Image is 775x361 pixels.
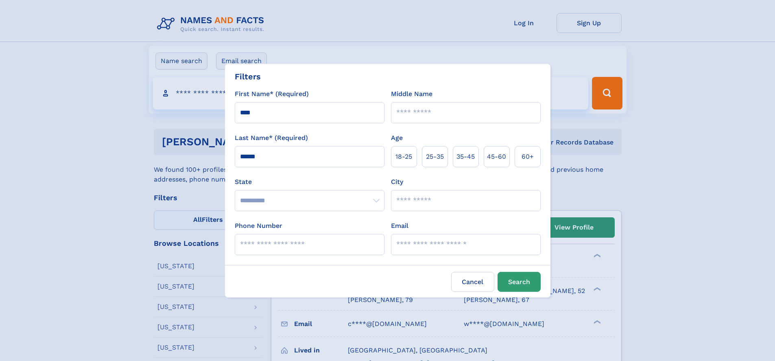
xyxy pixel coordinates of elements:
[235,221,282,231] label: Phone Number
[391,89,432,99] label: Middle Name
[235,89,309,99] label: First Name* (Required)
[487,152,506,162] span: 45‑60
[426,152,444,162] span: 25‑35
[395,152,412,162] span: 18‑25
[391,221,408,231] label: Email
[498,272,541,292] button: Search
[451,272,494,292] label: Cancel
[235,133,308,143] label: Last Name* (Required)
[235,70,261,83] div: Filters
[522,152,534,162] span: 60+
[235,177,384,187] label: State
[456,152,475,162] span: 35‑45
[391,177,403,187] label: City
[391,133,403,143] label: Age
